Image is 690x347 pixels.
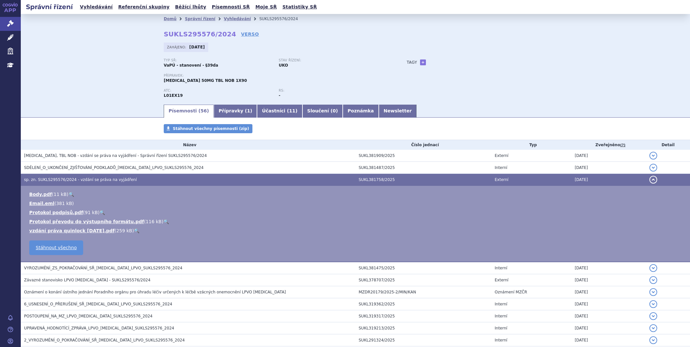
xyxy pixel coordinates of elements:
a: 🔍 [163,219,169,224]
h2: Správní řízení [21,2,78,11]
td: SUKL381758/2025 [355,174,492,186]
p: Typ SŘ: [164,58,272,62]
td: SUKL319362/2025 [355,298,492,310]
p: Stav řízení: [279,58,387,62]
a: Písemnosti SŘ [210,3,252,11]
th: Číslo jednací [355,140,492,150]
span: QINLOCK, TBL NOB - vzdání se práva na vyjádření - Správní řízení SUKLS295576/2024 [24,153,207,158]
td: [DATE] [571,174,646,186]
a: Email.eml [29,201,54,206]
span: SDĚLENÍ_O_UKONČENÍ_ZJIŠŤOVÁNÍ_PODKLADŮ_QINLOCK_LPVO_SUKLS295576_2024 [24,165,204,170]
span: Interní [495,338,507,342]
button: detail [649,152,657,160]
button: detail [649,164,657,172]
li: SUKLS295576/2024 [259,14,306,24]
td: [DATE] [571,274,646,286]
span: 1 [247,108,250,113]
span: Interní [495,314,507,318]
li: ( ) [29,209,684,216]
strong: RIPRETINIB [164,93,183,98]
span: [MEDICAL_DATA] 50MG TBL NOB 1X90 [164,78,247,83]
a: Sloučení (0) [302,105,343,118]
th: Typ [492,140,571,150]
span: Oznámení o konání ústního jednání Poradního orgánu pro úhradu léčiv určených k léčbě vzácných one... [24,290,286,294]
li: ( ) [29,191,684,198]
a: Referenční skupiny [116,3,172,11]
td: [DATE] [571,298,646,310]
span: Stáhnout všechny písemnosti (zip) [173,126,249,131]
a: Moje SŘ [253,3,279,11]
a: 🔍 [69,192,74,197]
td: [DATE] [571,150,646,162]
span: 259 kB [116,228,132,233]
strong: [DATE] [189,45,205,49]
button: detail [649,264,657,272]
button: detail [649,324,657,332]
span: Externí [495,177,508,182]
span: Externí [495,278,508,282]
td: SUKL381475/2025 [355,262,492,274]
span: 6_USNESENÍ_O_PŘERUŠENÍ_SŘ_QINLOCK_LPVO_SUKLS295576_2024 [24,302,172,306]
td: SUKL378707/2025 [355,274,492,286]
a: Stáhnout všechny písemnosti (zip) [164,124,252,133]
span: Externí [495,153,508,158]
span: 116 kB [146,219,162,224]
a: Běžící lhůty [173,3,208,11]
li: ( ) [29,227,684,234]
a: Protokol podpisů.pdf [29,210,83,215]
span: Interní [495,326,507,330]
a: Domů [164,17,176,21]
a: Protokol převodu do výstupního formátu.pdf [29,219,144,224]
span: 91 kB [85,210,98,215]
a: Vyhledávání [78,3,115,11]
span: 381 kB [56,201,72,206]
a: Body.pdf [29,192,52,197]
a: 🔍 [99,210,105,215]
span: Zahájeno: [167,45,187,50]
span: 11 kB [54,192,67,197]
span: Závazné stanovisko LPVO QINLOCK - SUKLS295576/2024 [24,278,150,282]
p: RS: [279,89,387,93]
th: Název [21,140,355,150]
td: SUKL381909/2025 [355,150,492,162]
span: Oznámení MZČR [495,290,527,294]
td: SUKL319213/2025 [355,322,492,334]
a: Správní řízení [185,17,215,21]
td: [DATE] [571,262,646,274]
strong: SUKLS295576/2024 [164,30,236,38]
td: [DATE] [571,322,646,334]
td: SUKL319317/2025 [355,310,492,322]
a: Přípravky (1) [214,105,257,118]
td: [DATE] [571,334,646,346]
th: Detail [646,140,690,150]
a: Vyhledávání [224,17,251,21]
p: ATC: [164,89,272,93]
strong: UKO [279,63,288,68]
span: Interní [495,165,507,170]
td: [DATE] [571,310,646,322]
span: 56 [200,108,207,113]
p: Přípravek: [164,74,394,78]
td: [DATE] [571,286,646,298]
td: SUKL291324/2025 [355,334,492,346]
td: [DATE] [571,162,646,174]
a: Poznámka [343,105,379,118]
span: 0 [333,108,336,113]
li: ( ) [29,218,684,225]
span: Interní [495,302,507,306]
button: detail [649,300,657,308]
strong: - [279,93,280,98]
span: VYROZUMĚNÍ_ZS_POKRAČOVÁNÍ_SŘ_QINLOCK_LPVO_SUKLS295576_2024 [24,266,182,270]
span: Interní [495,266,507,270]
td: MZDR20179/2025-2/MIN/KAN [355,286,492,298]
button: detail [649,336,657,344]
td: SUKL381487/2025 [355,162,492,174]
li: ( ) [29,200,684,207]
a: Statistiky SŘ [280,3,319,11]
button: detail [649,312,657,320]
span: POSTOUPENÍ_NA_MZ_LPVO_QINLOCK_SUKLS295576_2024 [24,314,153,318]
a: + [420,59,426,65]
a: Písemnosti (56) [164,105,214,118]
button: detail [649,176,657,184]
span: sp. zn. SUKLS295576/2024 - vzdání se práva na vyjádření [24,177,137,182]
